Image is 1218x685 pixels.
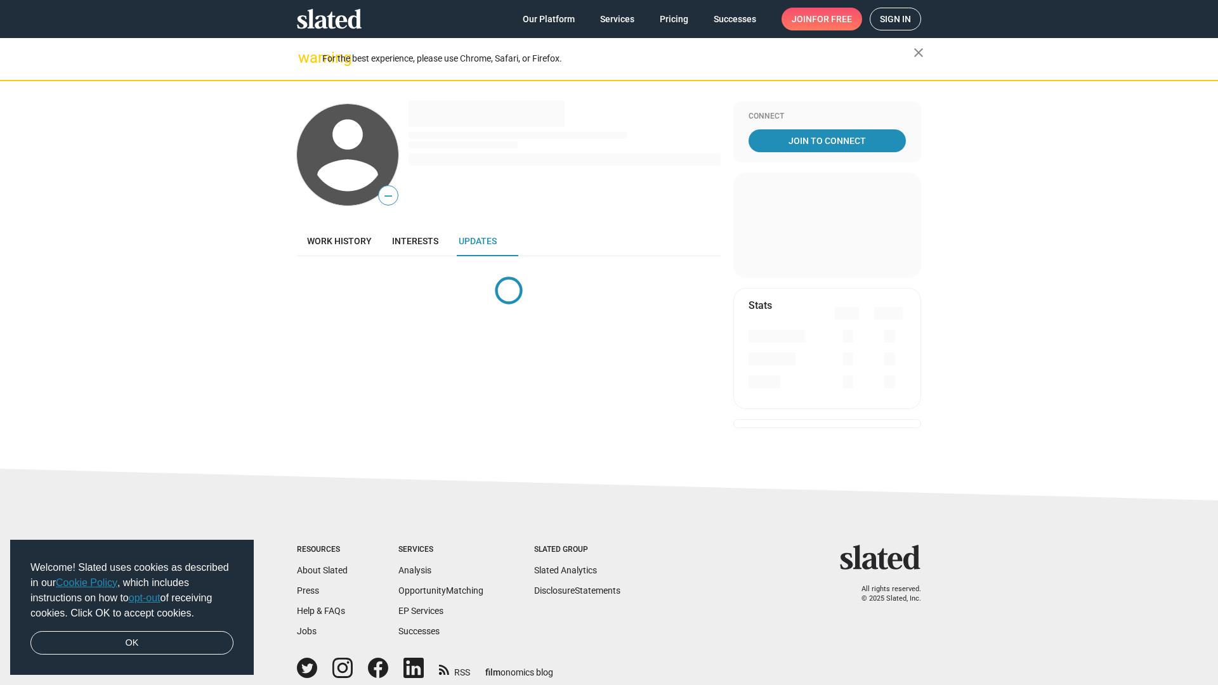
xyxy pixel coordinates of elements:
a: Joinfor free [782,8,862,30]
span: Our Platform [523,8,575,30]
mat-icon: warning [298,50,313,65]
a: Press [297,585,319,596]
p: All rights reserved. © 2025 Slated, Inc. [848,585,921,603]
a: Slated Analytics [534,565,597,575]
div: Slated Group [534,545,620,555]
span: Successes [714,8,756,30]
a: filmonomics blog [485,656,553,679]
a: Analysis [398,565,431,575]
a: OpportunityMatching [398,585,483,596]
a: Pricing [650,8,698,30]
a: Successes [398,626,440,636]
span: Welcome! Slated uses cookies as described in our , which includes instructions on how to of recei... [30,560,233,621]
span: — [379,188,398,204]
div: Connect [749,112,906,122]
div: Services [398,545,483,555]
div: For the best experience, please use Chrome, Safari, or Firefox. [322,50,913,67]
a: Jobs [297,626,317,636]
a: Interests [382,226,449,256]
span: Sign in [880,8,911,30]
a: Join To Connect [749,129,906,152]
mat-card-title: Stats [749,299,772,312]
span: Join [792,8,852,30]
a: opt-out [129,592,160,603]
a: Sign in [870,8,921,30]
span: Interests [392,236,438,246]
a: Services [590,8,645,30]
a: Our Platform [513,8,585,30]
a: Successes [704,8,766,30]
a: Work history [297,226,382,256]
span: Work history [307,236,372,246]
a: Help & FAQs [297,606,345,616]
div: Resources [297,545,348,555]
a: Updates [449,226,507,256]
a: About Slated [297,565,348,575]
span: for free [812,8,852,30]
a: dismiss cookie message [30,631,233,655]
a: EP Services [398,606,443,616]
span: film [485,667,501,677]
a: RSS [439,659,470,679]
span: Join To Connect [751,129,903,152]
div: cookieconsent [10,540,254,675]
a: DisclosureStatements [534,585,620,596]
span: Services [600,8,634,30]
mat-icon: close [911,45,926,60]
a: Cookie Policy [56,577,117,588]
span: Updates [459,236,497,246]
span: Pricing [660,8,688,30]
